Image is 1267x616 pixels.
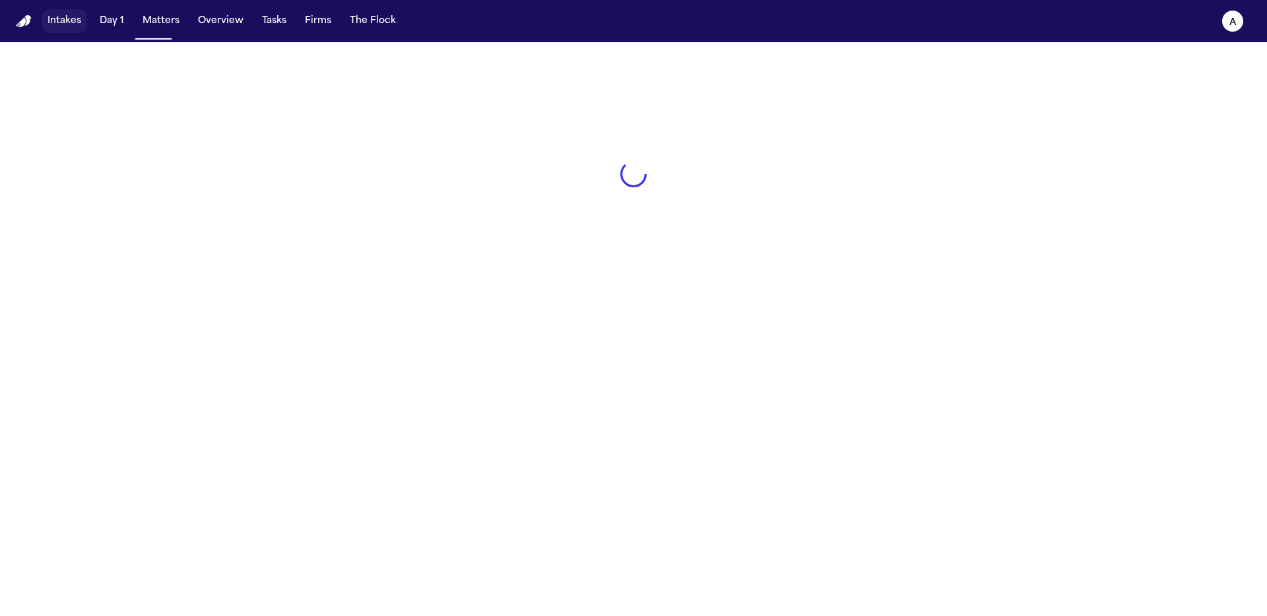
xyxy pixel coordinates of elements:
img: Finch Logo [16,15,32,28]
a: Home [16,15,32,28]
button: Day 1 [94,9,129,33]
button: Matters [137,9,185,33]
button: Tasks [257,9,292,33]
button: The Flock [344,9,401,33]
button: Firms [300,9,337,33]
button: Overview [193,9,249,33]
button: Intakes [42,9,86,33]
